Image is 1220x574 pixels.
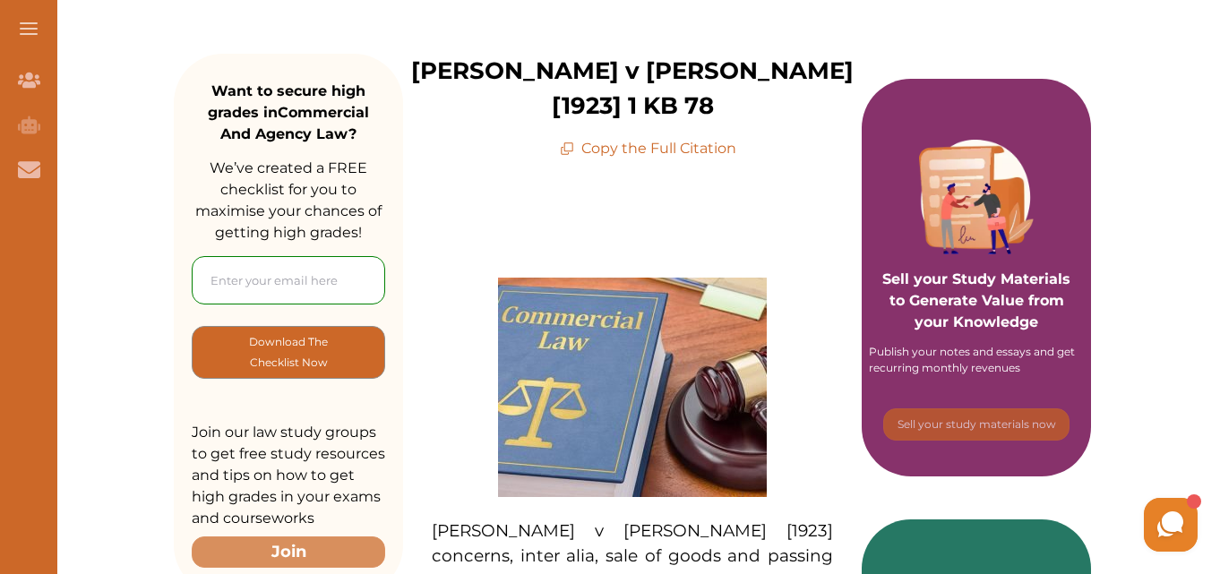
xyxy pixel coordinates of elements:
[192,256,385,304] input: Enter your email here
[869,344,1084,376] div: Publish your notes and essays and get recurring monthly revenues
[192,536,385,568] button: Join
[195,159,382,241] span: We’ve created a FREE checklist for you to maximise your chances of getting high grades!
[192,326,385,379] button: [object Object]
[560,138,736,159] p: Copy the Full Citation
[790,493,1202,556] iframe: HelpCrunch
[208,82,369,142] strong: Want to secure high grades in Commercial And Agency Law ?
[228,331,348,373] p: Download The Checklist Now
[880,218,1073,333] p: Sell your Study Materials to Generate Value from your Knowledge
[883,408,1070,441] button: [object Object]
[898,416,1056,433] p: Sell your study materials now
[403,54,862,124] p: [PERSON_NAME] v [PERSON_NAME] [1923] 1 KB 78
[498,278,767,497] img: Commercial-and-Agency-Law-feature-300x245.jpg
[919,140,1034,254] img: Purple card image
[192,422,385,529] p: Join our law study groups to get free study resources and tips on how to get high grades in your ...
